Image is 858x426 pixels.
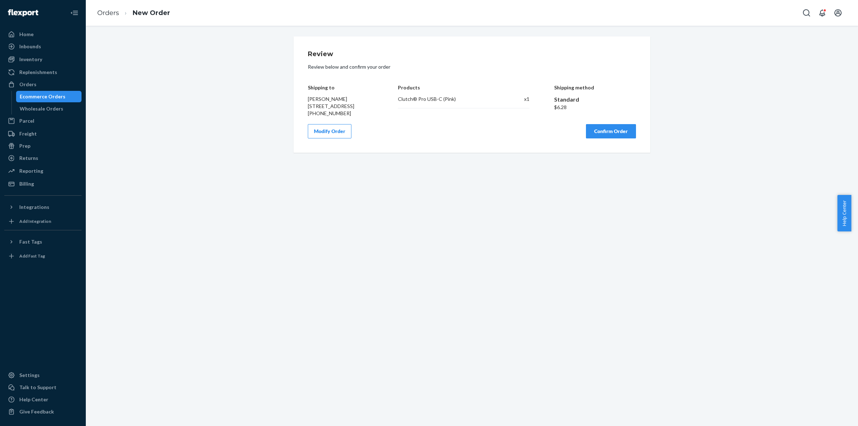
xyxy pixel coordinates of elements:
[586,124,636,138] button: Confirm Order
[19,43,41,50] div: Inbounds
[16,103,82,114] a: Wholesale Orders
[815,6,829,20] button: Open notifications
[4,165,82,177] a: Reporting
[4,394,82,405] a: Help Center
[831,6,845,20] button: Open account menu
[19,31,34,38] div: Home
[4,140,82,152] a: Prep
[4,115,82,127] a: Parcel
[20,93,65,100] div: Ecommerce Orders
[554,104,636,111] div: $6.28
[19,142,30,150] div: Prep
[4,128,82,139] a: Freight
[19,155,38,162] div: Returns
[92,3,176,24] ol: breadcrumbs
[19,384,56,391] div: Talk to Support
[20,105,63,112] div: Wholesale Orders
[308,110,374,117] div: [PHONE_NUMBER]
[398,85,529,90] h4: Products
[308,51,636,58] h1: Review
[4,382,82,393] a: Talk to Support
[4,67,82,78] a: Replenishments
[16,91,82,102] a: Ecommerce Orders
[799,6,814,20] button: Open Search Box
[97,9,119,17] a: Orders
[4,406,82,417] button: Give Feedback
[19,238,42,245] div: Fast Tags
[4,216,82,227] a: Add Integration
[837,195,851,231] button: Help Center
[19,180,34,187] div: Billing
[19,130,37,137] div: Freight
[8,9,38,16] img: Flexport logo
[4,152,82,164] a: Returns
[4,41,82,52] a: Inbounds
[19,396,48,403] div: Help Center
[19,56,42,63] div: Inventory
[19,81,36,88] div: Orders
[308,63,636,70] p: Review below and confirm your order
[4,54,82,65] a: Inventory
[554,85,636,90] h4: Shipping method
[19,253,45,259] div: Add Fast Tag
[19,167,43,175] div: Reporting
[19,69,57,76] div: Replenishments
[19,204,49,211] div: Integrations
[308,85,374,90] h4: Shipping to
[4,79,82,90] a: Orders
[554,96,636,104] div: Standard
[509,96,529,103] div: x 1
[19,408,54,415] div: Give Feedback
[4,250,82,262] a: Add Fast Tag
[308,124,351,138] button: Modify Order
[4,236,82,248] button: Fast Tags
[308,96,354,109] span: [PERSON_NAME] [STREET_ADDRESS]
[4,201,82,213] button: Integrations
[19,372,40,379] div: Settings
[19,218,51,224] div: Add Integration
[4,178,82,190] a: Billing
[67,6,82,20] button: Close Navigation
[4,29,82,40] a: Home
[398,96,501,103] div: Clutch® Pro USB-C (Pink)
[4,369,82,381] a: Settings
[133,9,170,17] a: New Order
[19,117,34,124] div: Parcel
